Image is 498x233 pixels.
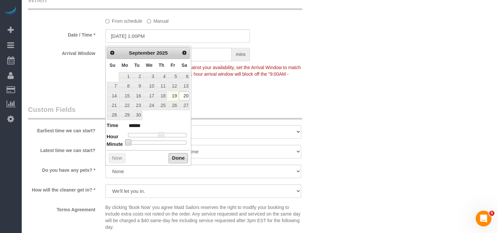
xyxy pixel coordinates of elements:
[146,63,153,68] span: Wednesday
[147,19,151,23] input: Manual
[105,29,250,43] input: MM/DD/YYYY HH:MM
[168,72,178,81] a: 5
[23,184,100,193] label: How will the cleaner get in? *
[108,48,117,57] a: Prev
[105,19,110,23] input: From schedule
[107,82,118,91] a: 7
[179,82,190,91] a: 13
[147,15,169,24] label: Manual
[168,91,178,100] a: 19
[159,63,164,68] span: Thursday
[105,15,143,24] label: From schedule
[143,82,155,91] a: 10
[143,72,155,81] a: 3
[179,91,190,100] a: 20
[107,111,118,119] a: 28
[169,153,188,164] button: Done
[170,63,175,68] span: Friday
[23,29,100,38] label: Date / Time *
[107,133,118,141] dt: Hour
[143,91,155,100] a: 17
[180,48,189,57] a: Next
[168,101,178,110] a: 26
[107,122,118,130] dt: Time
[119,91,131,100] a: 15
[105,65,301,83] span: To make this booking count against your availability, set the Arrival Window to match a spot on y...
[110,50,115,55] span: Prev
[134,63,140,68] span: Tuesday
[107,101,118,110] a: 21
[476,211,491,226] iframe: Intercom live chat
[23,145,100,154] label: Latest time we can start?
[132,101,142,110] a: 23
[129,50,155,56] span: September
[23,125,100,134] label: Earliest time we can start?
[132,82,142,91] a: 9
[156,101,167,110] a: 25
[143,101,155,110] a: 24
[168,82,178,91] a: 12
[182,50,187,55] span: Next
[119,72,131,81] a: 1
[156,50,168,56] span: 2025
[23,48,100,57] label: Arrival Window
[132,72,142,81] a: 2
[119,111,131,119] a: 29
[156,72,167,81] a: 4
[232,48,250,61] span: mins
[110,63,116,68] span: Sunday
[119,82,131,91] a: 8
[4,7,17,16] img: Automaid Logo
[119,101,131,110] a: 22
[179,72,190,81] a: 6
[109,153,125,164] button: Now
[28,105,302,119] legend: Custom Fields
[23,204,100,213] label: Terms Agreement
[107,91,118,100] a: 14
[156,91,167,100] a: 18
[107,141,123,149] dt: Minute
[132,111,142,119] a: 30
[156,82,167,91] a: 11
[181,63,187,68] span: Saturday
[121,63,128,68] span: Monday
[23,165,100,173] label: Do you have any pets? *
[132,91,142,100] a: 16
[489,211,494,216] span: 5
[179,101,190,110] a: 27
[105,204,301,230] p: By clicking 'Book Now' you agree Maid Sailors reserves the right to modify your booking to includ...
